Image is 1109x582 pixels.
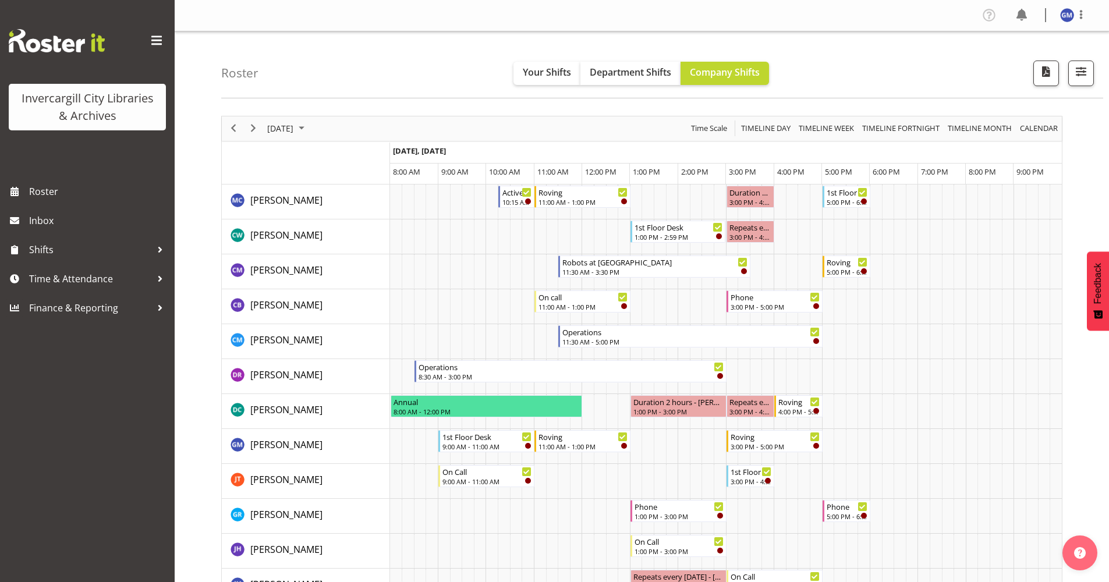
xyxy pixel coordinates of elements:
[633,166,660,177] span: 1:00 PM
[250,263,323,277] a: [PERSON_NAME]
[562,326,819,338] div: Operations
[630,221,726,243] div: Catherine Wilson"s event - 1st Floor Desk Begin From Tuesday, September 30, 2025 at 1:00:00 PM GM...
[250,508,323,521] a: [PERSON_NAME]
[690,66,760,79] span: Company Shifts
[729,232,771,242] div: 3:00 PM - 4:00 PM
[442,431,532,442] div: 1st Floor Desk
[29,183,169,200] span: Roster
[393,166,420,177] span: 8:00 AM
[827,256,867,268] div: Roving
[29,212,169,229] span: Inbox
[250,368,323,382] a: [PERSON_NAME]
[438,465,534,487] div: Glen Tomlinson"s event - On Call Begin From Tuesday, September 30, 2025 at 9:00:00 AM GMT+13:00 E...
[250,333,323,347] a: [PERSON_NAME]
[635,232,723,242] div: 1:00 PM - 2:59 PM
[265,121,310,136] button: September 2025
[222,464,390,499] td: Glen Tomlinson resource
[250,229,323,242] span: [PERSON_NAME]
[727,221,774,243] div: Catherine Wilson"s event - Repeats every tuesday - Catherine Wilson Begin From Tuesday, September...
[630,395,727,417] div: Donald Cunningham"s event - Duration 2 hours - Donald Cunningham Begin From Tuesday, September 30...
[731,302,820,311] div: 3:00 PM - 5:00 PM
[731,477,771,486] div: 3:00 PM - 4:00 PM
[635,535,724,547] div: On Call
[1018,121,1060,136] button: Month
[630,500,727,522] div: Grace Roscoe-Squires"s event - Phone Begin From Tuesday, September 30, 2025 at 1:00:00 PM GMT+13:...
[635,512,724,521] div: 1:00 PM - 3:00 PM
[860,121,942,136] button: Fortnight
[562,337,819,346] div: 11:30 AM - 5:00 PM
[29,241,151,258] span: Shifts
[513,62,580,85] button: Your Shifts
[681,62,769,85] button: Company Shifts
[727,395,774,417] div: Donald Cunningham"s event - Repeats every tuesday - Donald Cunningham Begin From Tuesday, Septemb...
[731,291,820,303] div: Phone
[1060,8,1074,22] img: gabriel-mckay-smith11662.jpg
[630,535,727,557] div: Jill Harpur"s event - On Call Begin From Tuesday, September 30, 2025 at 1:00:00 PM GMT+13:00 Ends...
[921,166,948,177] span: 7:00 PM
[222,534,390,569] td: Jill Harpur resource
[823,500,870,522] div: Grace Roscoe-Squires"s event - Phone Begin From Tuesday, September 30, 2025 at 5:00:00 PM GMT+13:...
[1093,263,1103,304] span: Feedback
[263,116,311,141] div: September 30, 2025
[250,299,323,311] span: [PERSON_NAME]
[823,255,870,278] div: Chamique Mamolo"s event - Roving Begin From Tuesday, September 30, 2025 at 5:00:00 PM GMT+13:00 E...
[778,407,819,416] div: 4:00 PM - 5:00 PM
[1019,121,1059,136] span: calendar
[243,116,263,141] div: next period
[226,121,242,136] button: Previous
[727,465,774,487] div: Glen Tomlinson"s event - 1st Floor Desk Begin From Tuesday, September 30, 2025 at 3:00:00 PM GMT+...
[250,298,323,312] a: [PERSON_NAME]
[729,186,771,198] div: Duration 1 hours - [PERSON_NAME]
[731,442,820,451] div: 3:00 PM - 5:00 PM
[558,255,750,278] div: Chamique Mamolo"s event - Robots at St Patricks Begin From Tuesday, September 30, 2025 at 11:30:0...
[442,466,532,477] div: On Call
[414,360,727,382] div: Debra Robinson"s event - Operations Begin From Tuesday, September 30, 2025 at 8:30:00 AM GMT+13:0...
[393,145,446,156] span: [DATE], [DATE]
[250,542,323,556] a: [PERSON_NAME]
[538,197,628,207] div: 11:00 AM - 1:00 PM
[222,359,390,394] td: Debra Robinson resource
[1033,61,1059,86] button: Download a PDF of the roster for the current day
[585,166,616,177] span: 12:00 PM
[729,221,771,233] div: Repeats every [DATE] - [PERSON_NAME]
[250,508,323,521] span: [PERSON_NAME]
[438,430,534,452] div: Gabriel McKay Smith"s event - 1st Floor Desk Begin From Tuesday, September 30, 2025 at 9:00:00 AM...
[633,570,724,582] div: Repeats every [DATE] - [PERSON_NAME]
[777,166,805,177] span: 4:00 PM
[690,121,728,136] span: Time Scale
[635,221,723,233] div: 1st Floor Desk
[797,121,856,136] button: Timeline Week
[394,407,580,416] div: 8:00 AM - 12:00 PM
[633,407,724,416] div: 1:00 PM - 3:00 PM
[419,361,724,372] div: Operations
[538,186,628,198] div: Roving
[222,289,390,324] td: Chris Broad resource
[827,501,867,512] div: Phone
[740,121,792,136] span: Timeline Day
[635,546,724,556] div: 1:00 PM - 3:00 PM
[250,543,323,556] span: [PERSON_NAME]
[538,291,628,303] div: On call
[250,438,323,452] a: [PERSON_NAME]
[1087,251,1109,331] button: Feedback - Show survey
[250,438,323,451] span: [PERSON_NAME]
[729,396,771,407] div: Repeats every [DATE] - [PERSON_NAME]
[538,442,628,451] div: 11:00 AM - 1:00 PM
[729,197,771,207] div: 3:00 PM - 4:00 PM
[20,90,154,125] div: Invercargill City Libraries & Archives
[29,270,151,288] span: Time & Attendance
[391,395,583,417] div: Donald Cunningham"s event - Annual Begin From Tuesday, September 30, 2025 at 8:00:00 AM GMT+13:00...
[442,442,532,451] div: 9:00 AM - 11:00 AM
[250,264,323,276] span: [PERSON_NAME]
[827,512,867,521] div: 5:00 PM - 6:00 PM
[221,66,258,80] h4: Roster
[523,66,571,79] span: Your Shifts
[222,394,390,429] td: Donald Cunningham resource
[635,501,724,512] div: Phone
[681,166,708,177] span: 2:00 PM
[502,186,532,198] div: Active Rhyming
[1016,166,1044,177] span: 9:00 PM
[825,166,852,177] span: 5:00 PM
[729,166,756,177] span: 3:00 PM
[29,299,151,317] span: Finance & Reporting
